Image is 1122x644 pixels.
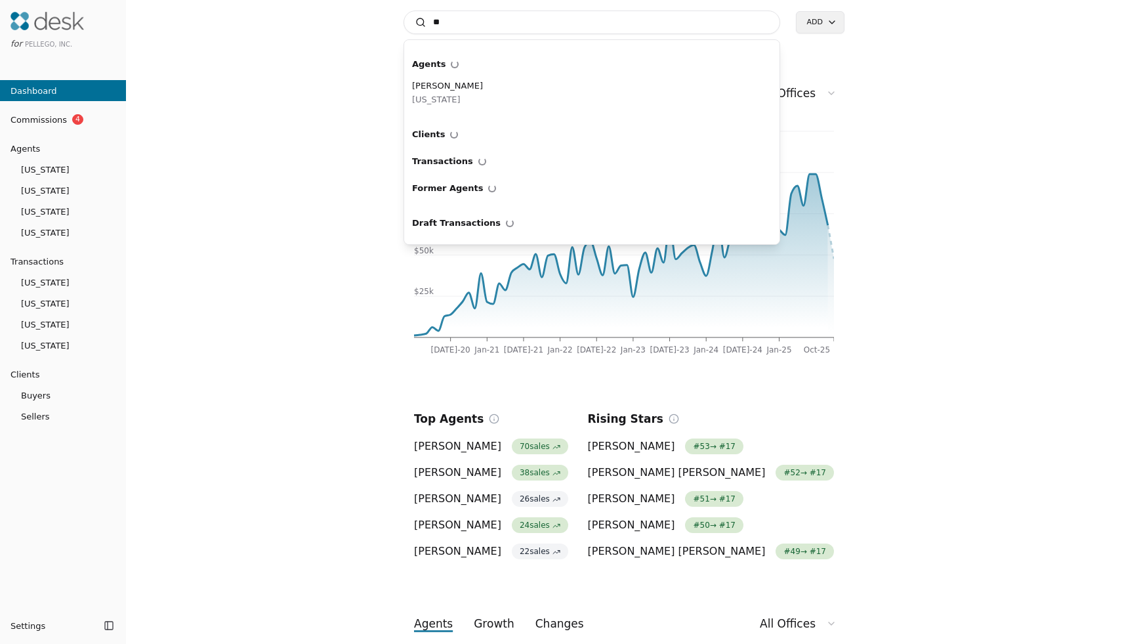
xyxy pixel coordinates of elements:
span: [PERSON_NAME] [414,491,501,507]
span: [PERSON_NAME] [414,544,501,559]
span: [PERSON_NAME] [414,465,501,481]
div: Transactions [412,154,772,168]
span: [PERSON_NAME] [414,439,501,454]
span: 22 sales [512,544,568,559]
button: Settings [5,615,100,636]
tspan: [DATE]-23 [650,345,689,354]
tspan: Jan-21 [474,345,499,354]
span: [PERSON_NAME] [588,517,675,533]
span: 70 sales [512,439,568,454]
span: # 53 → # 17 [685,439,743,454]
span: [PERSON_NAME] [588,439,675,454]
img: Desk [10,12,84,30]
span: [US_STATE] [412,93,483,106]
tspan: [DATE]-20 [431,345,470,354]
span: # 51 → # 17 [685,491,743,507]
h2: Rising Stars [588,410,663,428]
button: changes [525,612,594,635]
h2: Top Agents [414,410,484,428]
span: [PERSON_NAME] [412,79,483,93]
span: 38 sales [512,465,568,481]
span: Pellego, Inc. [25,41,72,48]
span: # 52 → # 17 [776,465,834,481]
span: # 49 → # 17 [776,544,834,559]
span: [PERSON_NAME] [588,491,675,507]
tspan: [DATE]-22 [577,345,616,354]
tspan: Jan-23 [620,345,646,354]
span: 26 sales [512,491,568,507]
div: Former Agents [412,181,772,195]
tspan: Oct-25 [804,345,830,354]
tspan: Jan-22 [547,345,573,354]
tspan: Jan-25 [766,345,791,354]
tspan: Jan-24 [693,345,718,354]
button: growth [463,612,525,635]
tspan: [DATE]-24 [723,345,762,354]
span: for [10,39,22,49]
div: Clients [412,127,772,141]
button: agents [404,612,463,635]
span: Settings [10,619,45,633]
span: [PERSON_NAME] [PERSON_NAME] [588,465,766,481]
tspan: $25k [414,287,434,296]
div: Draft Transactions [412,216,772,230]
span: 4 [72,114,83,125]
span: # 50 → # 17 [685,517,743,533]
span: [PERSON_NAME] [414,517,501,533]
button: Add [796,11,844,33]
span: [PERSON_NAME] [PERSON_NAME] [588,544,766,559]
tspan: $50k [414,246,434,255]
div: Suggestions [404,51,779,244]
div: Agents [412,57,772,71]
span: 24 sales [512,517,568,533]
tspan: [DATE]-21 [504,345,543,354]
